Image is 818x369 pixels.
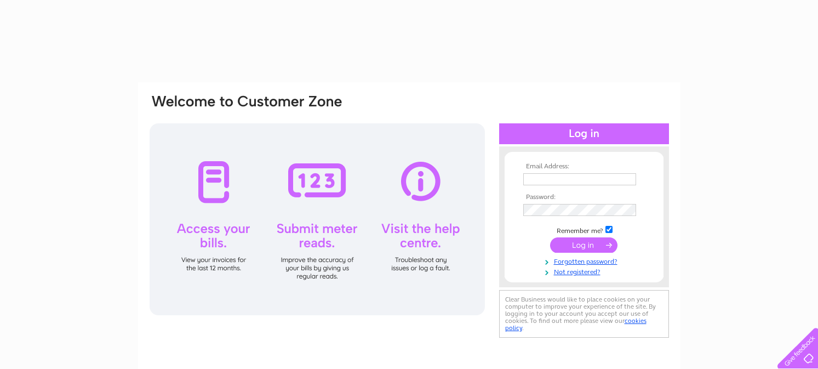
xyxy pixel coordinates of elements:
[499,290,669,338] div: Clear Business would like to place cookies on your computer to improve your experience of the sit...
[523,256,648,266] a: Forgotten password?
[520,224,648,235] td: Remember me?
[520,163,648,171] th: Email Address:
[505,317,647,332] a: cookies policy
[520,194,648,201] th: Password:
[550,237,617,253] input: Submit
[523,266,648,276] a: Not registered?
